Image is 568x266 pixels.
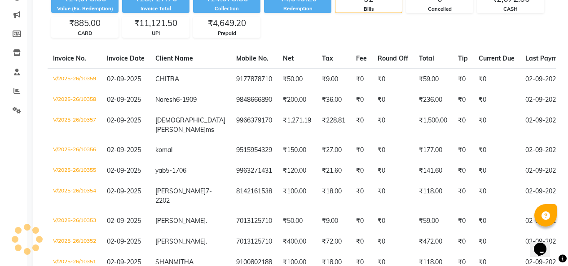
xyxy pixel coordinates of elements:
[351,90,372,110] td: ₹0
[372,90,414,110] td: ₹0
[351,110,372,140] td: ₹0
[351,181,372,211] td: ₹0
[155,217,206,225] span: [PERSON_NAME]
[351,140,372,161] td: ₹0
[414,110,453,140] td: ₹1,500.00
[317,140,351,161] td: ₹27.00
[123,30,189,37] div: UPI
[406,5,473,13] div: Cancelled
[414,90,453,110] td: ₹236.00
[473,110,520,140] td: ₹0
[206,126,214,134] span: ms
[453,69,473,90] td: ₹0
[107,96,141,104] span: 02-09-2025
[453,181,473,211] td: ₹0
[107,116,141,124] span: 02-09-2025
[107,237,141,245] span: 02-09-2025
[48,181,101,211] td: V/2025-26/10354
[372,211,414,231] td: ₹0
[48,110,101,140] td: V/2025-26/10357
[414,69,453,90] td: ₹59.00
[51,5,119,13] div: Value (Ex. Redemption)
[123,17,189,30] div: ₹11,121.50
[473,140,520,161] td: ₹0
[206,237,207,245] span: .
[155,54,193,62] span: Client Name
[317,231,351,252] td: ₹72.00
[378,54,408,62] span: Round Off
[317,181,351,211] td: ₹18.00
[453,161,473,181] td: ₹0
[231,181,277,211] td: 8142161538
[530,230,559,257] iframe: chat widget
[453,231,473,252] td: ₹0
[372,161,414,181] td: ₹0
[206,217,207,225] span: .
[155,75,179,83] span: CHITRA
[155,258,194,266] span: SHANMITHA
[48,140,101,161] td: V/2025-26/10356
[317,161,351,181] td: ₹21.60
[414,140,453,161] td: ₹177.00
[277,69,317,90] td: ₹50.00
[48,69,101,90] td: V/2025-26/10359
[231,211,277,231] td: 7013125710
[317,211,351,231] td: ₹9.00
[453,90,473,110] td: ₹0
[277,231,317,252] td: ₹400.00
[356,54,367,62] span: Fee
[236,54,269,62] span: Mobile No.
[372,110,414,140] td: ₹0
[48,231,101,252] td: V/2025-26/10352
[414,161,453,181] td: ₹141.60
[277,140,317,161] td: ₹150.00
[155,166,162,174] span: ya
[453,110,473,140] td: ₹0
[414,181,453,211] td: ₹118.00
[283,54,294,62] span: Net
[335,5,402,13] div: Bills
[194,30,260,37] div: Prepaid
[322,54,333,62] span: Tax
[453,211,473,231] td: ₹0
[419,54,434,62] span: Total
[155,187,212,205] span: 7-2202
[52,17,118,30] div: ₹885.00
[473,69,520,90] td: ₹0
[155,187,206,195] span: [PERSON_NAME]
[473,161,520,181] td: ₹0
[479,54,515,62] span: Current Due
[372,181,414,211] td: ₹0
[155,96,176,104] span: Naresh
[351,69,372,90] td: ₹0
[107,75,141,83] span: 02-09-2025
[107,187,141,195] span: 02-09-2025
[473,231,520,252] td: ₹0
[372,231,414,252] td: ₹0
[107,54,145,62] span: Invoice Date
[231,140,277,161] td: 9515954329
[473,211,520,231] td: ₹0
[317,69,351,90] td: ₹9.00
[231,161,277,181] td: 9963271431
[48,90,101,110] td: V/2025-26/10358
[277,211,317,231] td: ₹50.00
[122,5,189,13] div: Invoice Total
[277,110,317,140] td: ₹1,271.19
[372,140,414,161] td: ₹0
[231,231,277,252] td: 7013125710
[194,17,260,30] div: ₹4,649.20
[155,237,206,245] span: [PERSON_NAME]
[317,90,351,110] td: ₹36.00
[477,5,544,13] div: CASH
[155,146,172,154] span: komal
[53,54,86,62] span: Invoice No.
[107,166,141,174] span: 02-09-2025
[351,161,372,181] td: ₹0
[193,5,260,13] div: Collection
[414,231,453,252] td: ₹472.00
[277,90,317,110] td: ₹200.00
[453,140,473,161] td: ₹0
[277,161,317,181] td: ₹120.00
[162,166,186,174] span: b5-1706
